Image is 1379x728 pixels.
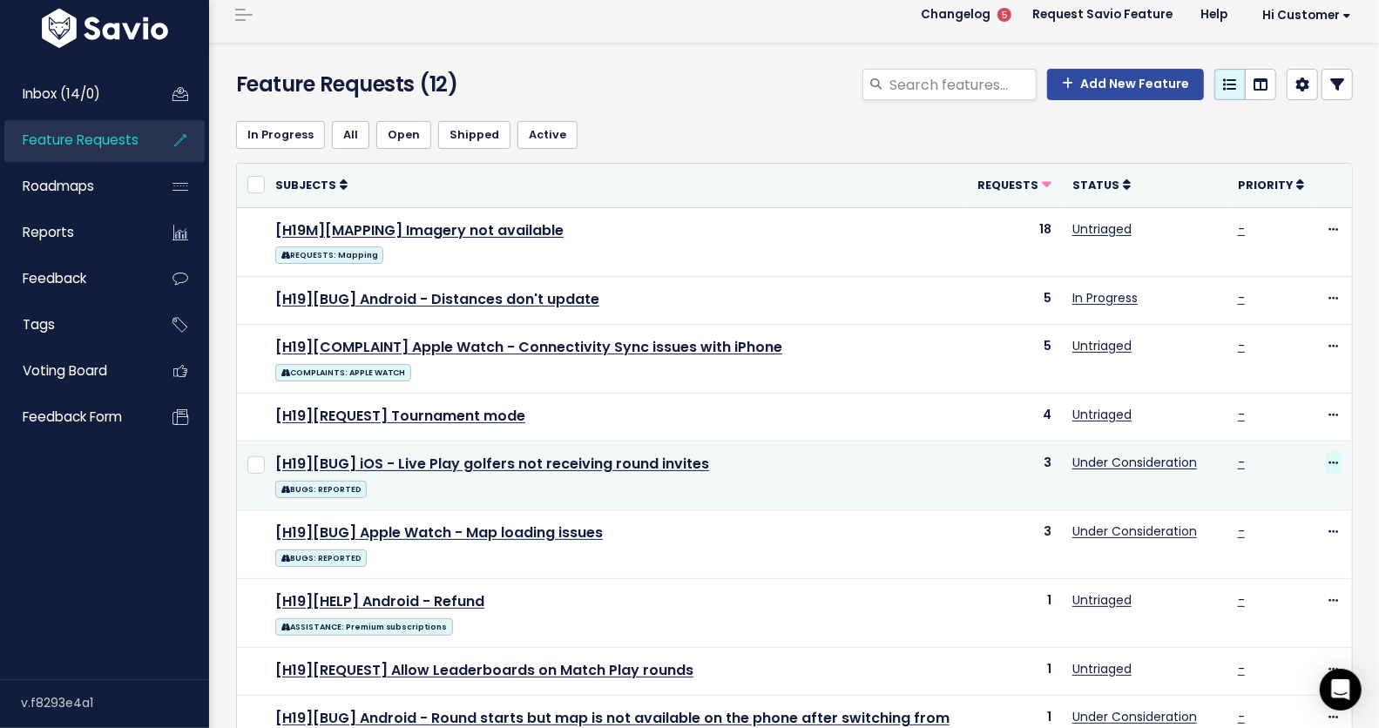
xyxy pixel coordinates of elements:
span: Status [1072,178,1119,192]
a: Voting Board [4,351,145,391]
a: [H19][REQUEST] Tournament mode [275,406,525,426]
a: Untriaged [1072,660,1132,677]
a: - [1238,406,1245,423]
a: COMPLAINTS: APPLE WATCH [275,361,411,382]
a: Reports [4,212,145,253]
a: Request Savio Feature [1018,2,1186,28]
a: [H19][BUG] Android - Distances don't update [275,289,599,309]
a: Roadmaps [4,166,145,206]
span: Subjects [275,178,336,192]
span: Priority [1238,178,1293,192]
a: Inbox (14/0) [4,74,145,114]
a: All [332,121,369,149]
td: 1 [967,647,1062,695]
span: Roadmaps [23,177,94,195]
td: 1 [967,578,1062,647]
a: - [1238,591,1245,609]
a: [H19M][MAPPING] Imagery not available [275,220,564,240]
a: [H19][HELP] Android - Refund [275,591,484,611]
span: Voting Board [23,361,107,380]
span: Changelog [921,9,990,21]
a: [H19][BUG] iOS - Live Play golfers not receiving round invites [275,454,709,474]
span: BUGS: REPORTED [275,549,367,567]
div: Open Intercom Messenger [1320,669,1362,711]
a: REQUESTS: Mapping [275,243,383,265]
td: 5 [967,324,1062,393]
a: [H19][REQUEST] Allow Leaderboards on Match Play rounds [275,660,693,680]
a: [H19][COMPLAINT] Apple Watch - Connectivity Sync issues with iPhone [275,337,782,357]
a: - [1238,522,1245,540]
span: BUGS: REPORTED [275,481,367,498]
a: Help [1186,2,1241,28]
span: COMPLAINTS: APPLE WATCH [275,364,411,381]
span: Feature Requests [23,131,139,149]
a: Hi Customer [1241,2,1365,29]
a: - [1238,289,1245,307]
td: 3 [967,509,1062,578]
a: Untriaged [1072,220,1132,238]
a: Open [376,121,431,149]
a: Feedback [4,259,145,299]
span: 5 [997,8,1011,22]
span: Feedback [23,269,86,287]
div: v.f8293e4a1 [21,680,209,725]
span: REQUESTS: Mapping [275,246,383,264]
a: - [1238,337,1245,354]
a: BUGS: REPORTED [275,477,367,499]
a: Tags [4,305,145,345]
input: Search features... [888,69,1037,100]
a: Add New Feature [1047,69,1204,100]
a: Status [1072,176,1131,193]
a: Untriaged [1072,406,1132,423]
span: Tags [23,315,55,334]
a: Under Consideration [1072,522,1197,540]
a: BUGS: REPORTED [275,546,367,568]
a: Feedback form [4,397,145,437]
a: Feature Requests [4,120,145,160]
a: In Progress [236,121,325,149]
td: 18 [967,207,1062,276]
a: - [1238,708,1245,725]
ul: Filter feature requests [236,121,1353,149]
span: Inbox (14/0) [23,84,100,103]
a: Under Consideration [1072,454,1197,471]
a: Untriaged [1072,591,1132,609]
a: - [1238,454,1245,471]
h4: Feature Requests (12) [236,69,591,100]
span: ASSISTANCE: Premium subscriptions [275,618,453,636]
a: Priority [1238,176,1304,193]
a: [H19][BUG] Apple Watch - Map loading issues [275,522,603,543]
img: logo-white.9d6f32f41409.svg [37,9,172,48]
a: Under Consideration [1072,708,1197,725]
span: Requests [977,178,1038,192]
td: 3 [967,441,1062,509]
a: Requests [977,176,1051,193]
td: 5 [967,276,1062,324]
a: ASSISTANCE: Premium subscriptions [275,615,453,637]
td: 4 [967,393,1062,441]
span: Feedback form [23,408,122,426]
a: In Progress [1072,289,1138,307]
a: Untriaged [1072,337,1132,354]
span: Reports [23,223,74,241]
a: - [1238,220,1245,238]
a: Shipped [438,121,510,149]
a: Subjects [275,176,348,193]
a: - [1238,660,1245,677]
a: Active [517,121,578,149]
span: Hi Customer [1262,9,1351,22]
